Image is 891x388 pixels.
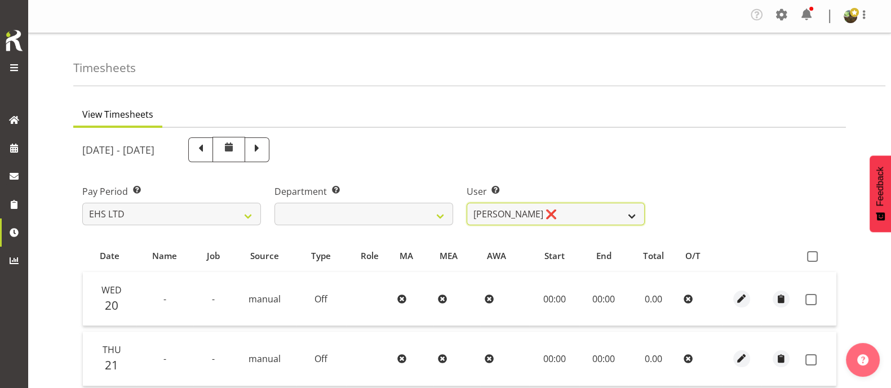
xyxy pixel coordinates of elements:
[875,167,885,206] span: Feedback
[628,272,679,326] td: 0.00
[870,155,891,232] button: Feedback - Show survey
[486,249,522,262] div: AWA
[628,332,679,386] td: 0.00
[82,144,154,156] h5: [DATE] - [DATE]
[296,272,346,326] td: Off
[844,10,857,23] img: filipo-iupelid4dee51ae661687a442d92e36fb44151.png
[352,249,387,262] div: Role
[529,332,580,386] td: 00:00
[212,293,215,305] span: -
[586,249,622,262] div: End
[249,353,281,365] span: manual
[163,353,166,365] span: -
[82,185,261,198] label: Pay Period
[400,249,427,262] div: MA
[89,249,130,262] div: Date
[634,249,672,262] div: Total
[3,28,25,53] img: Rosterit icon logo
[82,108,153,121] span: View Timesheets
[105,357,118,373] span: 21
[535,249,573,262] div: Start
[579,272,627,326] td: 00:00
[440,249,474,262] div: MEA
[103,344,121,356] span: Thu
[143,249,187,262] div: Name
[212,353,215,365] span: -
[296,332,346,386] td: Off
[240,249,290,262] div: Source
[274,185,453,198] label: Department
[249,293,281,305] span: manual
[73,61,136,74] h4: Timesheets
[200,249,227,262] div: Job
[163,293,166,305] span: -
[101,284,122,296] span: Wed
[857,354,868,365] img: help-xxl-2.png
[467,185,645,198] label: User
[303,249,339,262] div: Type
[685,249,715,262] div: O/T
[105,297,118,313] span: 20
[579,332,627,386] td: 00:00
[529,272,580,326] td: 00:00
